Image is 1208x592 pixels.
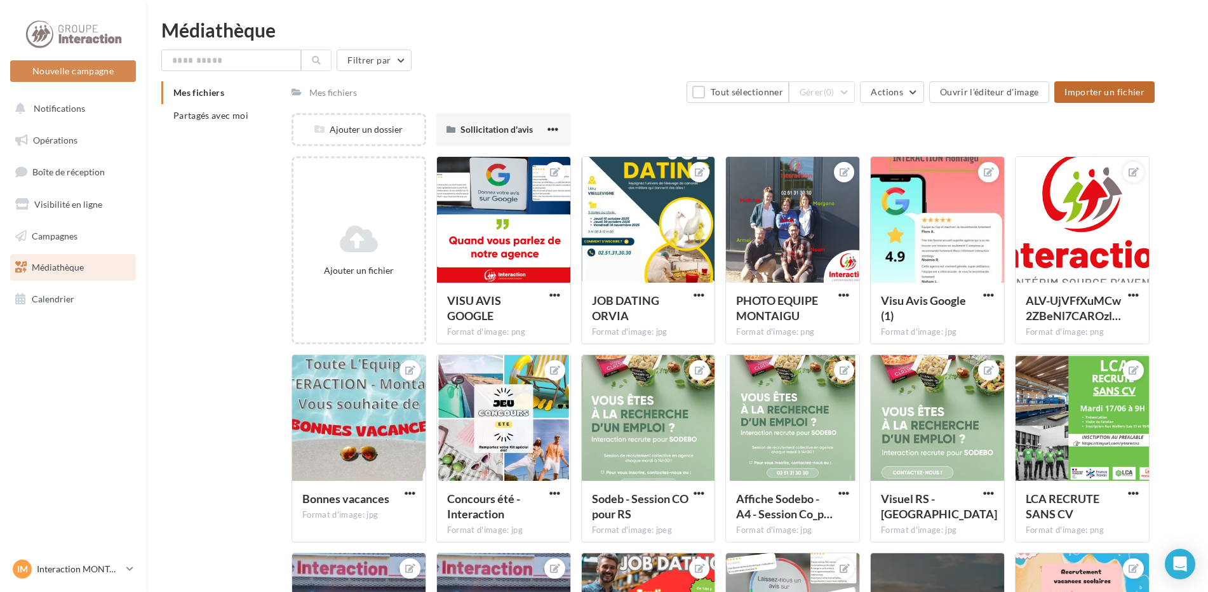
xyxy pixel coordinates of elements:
span: Boîte de réception [32,166,105,177]
span: Visibilité en ligne [34,199,102,210]
span: JOB DATING ORVIA [592,293,659,323]
div: Format d'image: jpg [302,509,415,521]
div: Ajouter un dossier [293,123,424,136]
span: Opérations [33,135,77,145]
span: Notifications [34,103,85,114]
a: Médiathèque [8,254,138,281]
span: Médiathèque [32,262,84,272]
span: ALV-UjVFfXuMCw2ZBeNl7CAROzlnVB47yyaHV-Cb5q2967FU9LE6C34 [1026,293,1121,323]
div: Format d'image: jpeg [592,525,705,536]
span: VISU AVIS GOOGLE [447,293,501,323]
button: Importer un fichier [1054,81,1155,103]
div: Format d'image: png [1026,326,1139,338]
span: (0) [824,87,835,97]
button: Filtrer par [337,50,412,71]
div: Format d'image: png [1026,525,1139,536]
button: Nouvelle campagne [10,60,136,82]
div: Ajouter un fichier [299,264,419,277]
div: Format d'image: jpg [881,326,994,338]
div: Format d'image: jpg [447,525,560,536]
span: Concours été - Interaction [447,492,520,521]
button: Actions [860,81,923,103]
a: IM Interaction MONTAIGU [10,557,136,581]
span: IM [17,563,28,575]
span: LCA RECRUTE SANS CV [1026,492,1099,521]
span: Bonnes vacances [302,492,389,506]
span: Calendrier [32,293,74,304]
span: Sodeb - Session CO pour RS [592,492,688,521]
a: Visibilité en ligne [8,191,138,218]
div: Open Intercom Messenger [1165,549,1195,579]
div: Mes fichiers [309,86,357,99]
span: Actions [871,86,903,97]
a: Campagnes [8,223,138,250]
span: Partagés avec moi [173,110,248,121]
div: Format d'image: jpg [736,525,849,536]
span: Importer un fichier [1064,86,1144,97]
button: Tout sélectionner [687,81,788,103]
a: Opérations [8,127,138,154]
span: Visu Avis Google (1) [881,293,966,323]
button: Notifications [8,95,133,122]
div: Format d'image: png [447,326,560,338]
span: Affiche Sodebo - A4 - Session Co_page-0001 [736,492,833,521]
button: Gérer(0) [789,81,856,103]
div: Format d'image: jpg [592,326,705,338]
a: Boîte de réception [8,158,138,185]
span: Visuel RS - SODEBO [881,492,997,521]
div: Format d'image: jpg [881,525,994,536]
span: Campagnes [32,230,77,241]
div: Médiathèque [161,20,1193,39]
span: PHOTO EQUIPE MONTAIGU [736,293,818,323]
div: Format d'image: png [736,326,849,338]
button: Ouvrir l'éditeur d'image [929,81,1049,103]
p: Interaction MONTAIGU [37,563,121,575]
a: Calendrier [8,286,138,313]
span: Mes fichiers [173,87,224,98]
span: Sollicitation d'avis [460,124,533,135]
